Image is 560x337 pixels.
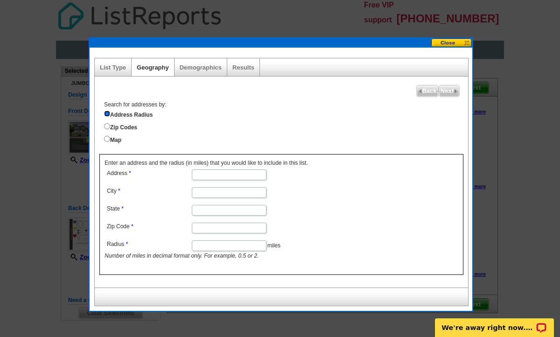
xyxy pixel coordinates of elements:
[137,64,169,71] a: Geography
[107,205,191,213] label: State
[104,134,468,144] label: Map
[105,238,353,260] dd: miles
[107,223,191,231] label: Zip Code
[99,101,468,145] div: Search for addresses by:
[439,85,459,97] span: Next
[439,85,460,97] a: Next
[100,64,126,71] a: List Type
[416,85,439,97] a: Back
[418,89,422,93] img: button-prev-arrow-gray.png
[107,169,191,177] label: Address
[105,253,259,259] i: Number of miles in decimal format only. For example, 0.5 or 2.
[429,308,560,337] iframe: LiveChat chat widget
[107,240,191,248] label: Radius
[454,89,458,93] img: button-next-arrow-gray.png
[417,85,438,97] span: Back
[232,64,254,71] a: Results
[99,154,463,275] div: Enter an address and the radius (in miles) that you would like to include in this list.
[104,136,110,142] input: Map
[104,121,468,132] label: Zip Codes
[104,111,110,117] input: Address Radius
[104,123,110,129] input: Zip Codes
[180,64,222,71] a: Demographics
[107,187,191,195] label: City
[104,109,468,119] label: Address Radius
